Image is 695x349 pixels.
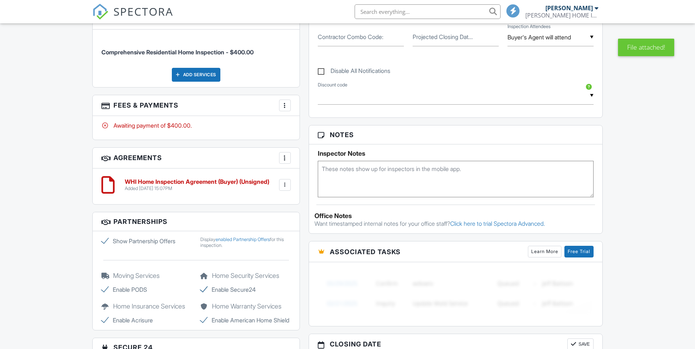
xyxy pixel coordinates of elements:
[101,121,291,129] div: Awaiting payment of $400.00.
[450,220,545,227] a: Click here to trial Spectora Advanced.
[172,68,220,82] div: Add Services
[309,125,603,144] h3: Notes
[93,212,300,231] h3: Partnerships
[330,247,401,257] span: Associated Tasks
[318,82,347,88] label: Discount code
[101,285,192,294] label: Enable PODS
[318,33,383,41] label: Contractor Combo Code:
[101,272,192,279] h5: Moving Services
[92,10,173,25] a: SPECTORA
[125,179,269,185] h6: WHI Home Inspection Agreement (Buyer) (Unsigned)
[101,316,192,325] label: Enable Acrisure
[318,150,594,157] h5: Inspector Notes
[113,4,173,19] span: SPECTORA
[525,12,598,19] div: WIGGINS HOME INSPECTIONS, LLC
[318,28,404,46] input: Contractor Combo Code:
[200,237,291,248] div: Display for this inspection.
[125,186,269,191] div: Added [DATE] 15:07PM
[330,339,381,349] span: Closing date
[200,303,291,310] h5: Home Warranty Services
[318,67,390,77] label: Disable All Notifications
[200,285,291,294] label: Enable Secure24
[507,23,551,30] label: Inspection Attendees
[216,237,270,242] a: enabled Partnership Offers
[618,39,674,56] div: File attached!
[101,237,192,245] label: Show Partnership Offers
[413,28,499,46] input: Projected Closing Date (Optional):
[93,95,300,116] h3: Fees & Payments
[92,4,108,20] img: The Best Home Inspection Software - Spectora
[318,268,594,319] img: blurred-tasks-251b60f19c3f713f9215ee2a18cbf2105fc2d72fcd585247cf5e9ec0c957c1dd.png
[314,220,597,228] p: Want timestamped internal notes for your office staff?
[545,4,593,12] div: [PERSON_NAME]
[564,246,594,257] a: Free Trial
[200,272,291,279] h5: Home Security Services
[413,33,473,41] label: Projected Closing Date (Optional):
[101,303,192,310] h5: Home Insurance Services
[200,316,291,325] label: Enable American Home Shield
[101,35,291,62] li: Service: Comprehensive Residential Home Inspection
[101,49,254,56] span: Comprehensive Residential Home Inspection - $400.00
[93,148,300,168] h3: Agreements
[314,212,597,220] div: Office Notes
[125,179,269,191] a: WHI Home Inspection Agreement (Buyer) (Unsigned) Added [DATE] 15:07PM
[355,4,501,19] input: Search everything...
[528,246,561,257] a: Learn More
